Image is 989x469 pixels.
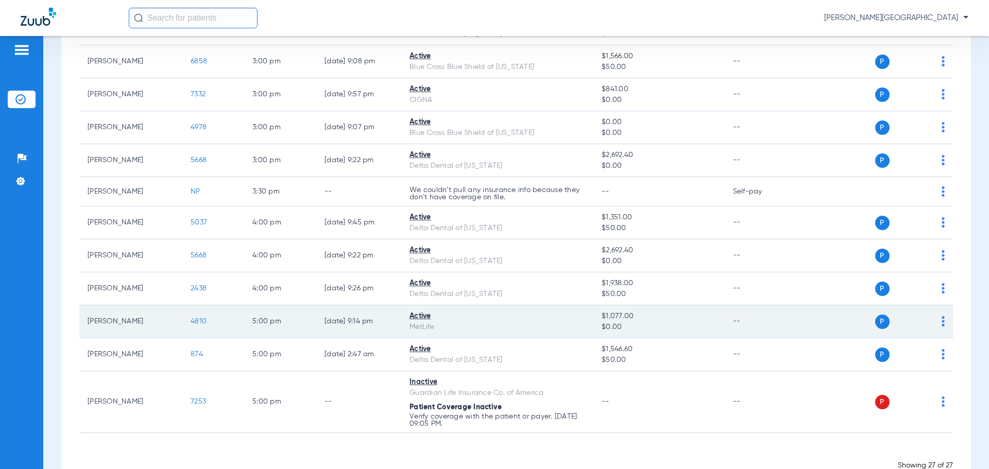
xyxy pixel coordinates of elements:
[244,338,316,371] td: 5:00 PM
[316,78,401,111] td: [DATE] 9:57 PM
[602,212,716,223] span: $1,351.00
[316,206,401,239] td: [DATE] 9:45 PM
[13,44,30,56] img: hamburger-icon
[134,13,143,23] img: Search Icon
[875,282,890,296] span: P
[244,111,316,144] td: 3:00 PM
[602,311,716,322] span: $1,077.00
[942,396,945,407] img: group-dot-blue.svg
[875,348,890,362] span: P
[316,111,401,144] td: [DATE] 9:07 PM
[79,305,182,338] td: [PERSON_NAME]
[875,249,890,263] span: P
[725,206,794,239] td: --
[942,89,945,99] img: group-dot-blue.svg
[244,144,316,177] td: 3:00 PM
[875,315,890,329] span: P
[410,95,585,106] div: CIGNA
[602,117,716,128] span: $0.00
[410,344,585,355] div: Active
[410,62,585,73] div: Blue Cross Blue Shield of [US_STATE]
[410,355,585,366] div: Delta Dental of [US_STATE]
[410,212,585,223] div: Active
[725,239,794,272] td: --
[191,285,207,292] span: 2438
[410,186,585,201] p: We couldn’t pull any insurance info because they don’t have coverage on file.
[875,216,890,230] span: P
[602,161,716,171] span: $0.00
[942,217,945,228] img: group-dot-blue.svg
[942,283,945,293] img: group-dot-blue.svg
[410,117,585,128] div: Active
[942,56,945,66] img: group-dot-blue.svg
[942,155,945,165] img: group-dot-blue.svg
[79,144,182,177] td: [PERSON_NAME]
[191,188,200,195] span: NP
[79,338,182,371] td: [PERSON_NAME]
[316,239,401,272] td: [DATE] 9:22 PM
[725,177,794,206] td: Self-pay
[244,45,316,78] td: 3:00 PM
[875,55,890,69] span: P
[410,388,585,398] div: Guardian Life Insurance Co. of America
[410,51,585,62] div: Active
[602,150,716,161] span: $2,692.40
[191,124,207,131] span: 4978
[129,8,258,28] input: Search for patients
[602,322,716,333] span: $0.00
[410,377,585,388] div: Inactive
[410,404,502,411] span: Patient Coverage Inactive
[79,78,182,111] td: [PERSON_NAME]
[410,84,585,95] div: Active
[410,289,585,300] div: Delta Dental of [US_STATE]
[602,355,716,366] span: $50.00
[410,223,585,234] div: Delta Dental of [US_STATE]
[316,45,401,78] td: [DATE] 9:08 PM
[602,256,716,267] span: $0.00
[602,289,716,300] span: $50.00
[725,45,794,78] td: --
[725,144,794,177] td: --
[191,351,203,358] span: 874
[725,371,794,433] td: --
[942,349,945,359] img: group-dot-blue.svg
[410,278,585,289] div: Active
[316,144,401,177] td: [DATE] 9:22 PM
[602,95,716,106] span: $0.00
[244,371,316,433] td: 5:00 PM
[875,120,890,135] span: P
[244,177,316,206] td: 3:30 PM
[191,398,206,405] span: 7253
[79,45,182,78] td: [PERSON_NAME]
[316,338,401,371] td: [DATE] 2:47 AM
[875,395,890,409] span: P
[602,245,716,256] span: $2,692.40
[191,157,207,164] span: 5668
[316,272,401,305] td: [DATE] 9:26 PM
[244,272,316,305] td: 4:00 PM
[725,305,794,338] td: --
[191,219,207,226] span: 5037
[410,311,585,322] div: Active
[875,153,890,168] span: P
[244,239,316,272] td: 4:00 PM
[191,252,207,259] span: 5668
[410,128,585,138] div: Blue Cross Blue Shield of [US_STATE]
[602,128,716,138] span: $0.00
[725,111,794,144] td: --
[942,250,945,260] img: group-dot-blue.svg
[79,239,182,272] td: [PERSON_NAME]
[316,305,401,338] td: [DATE] 9:14 PM
[602,398,609,405] span: --
[725,78,794,111] td: --
[244,206,316,239] td: 4:00 PM
[602,84,716,95] span: $841.00
[942,186,945,197] img: group-dot-blue.svg
[942,122,945,132] img: group-dot-blue.svg
[410,413,585,427] p: Verify coverage with the patient or payer. [DATE] 09:05 PM.
[410,245,585,256] div: Active
[602,344,716,355] span: $1,546.60
[79,371,182,433] td: [PERSON_NAME]
[725,272,794,305] td: --
[21,8,56,26] img: Zuub Logo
